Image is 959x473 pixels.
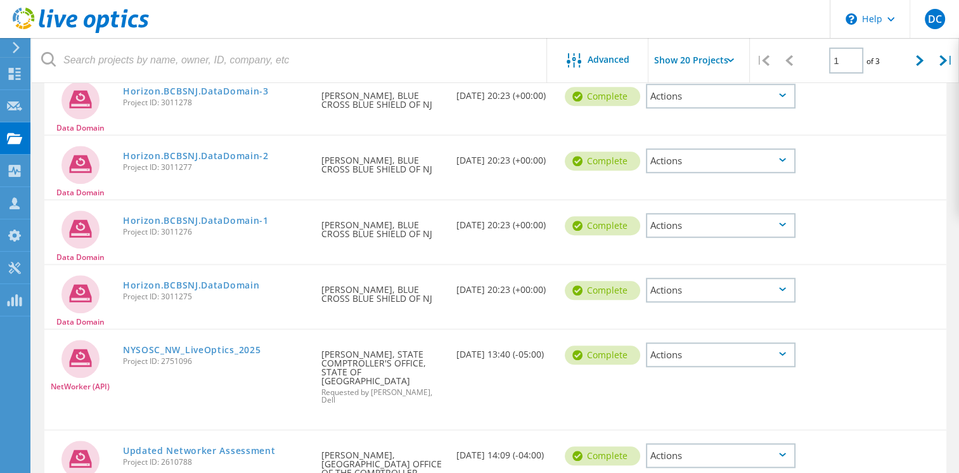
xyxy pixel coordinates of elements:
div: [DATE] 20:23 (+00:00) [450,71,558,113]
div: Complete [565,87,640,106]
span: Advanced [588,55,629,64]
span: Project ID: 3011276 [123,228,309,236]
div: [DATE] 20:23 (+00:00) [450,265,558,307]
span: Project ID: 2751096 [123,358,309,365]
span: Requested by [PERSON_NAME], Dell [321,389,444,404]
a: Live Optics Dashboard [13,27,149,36]
div: [DATE] 13:40 (-05:00) [450,330,558,372]
div: Complete [565,216,640,235]
div: [PERSON_NAME], BLUE CROSS BLUE SHIELD OF NJ [315,265,450,316]
span: Data Domain [56,124,105,132]
a: Horizon.BCBSNJ.DataDomain [123,281,260,290]
input: Search projects by name, owner, ID, company, etc [32,38,548,82]
div: [PERSON_NAME], BLUE CROSS BLUE SHIELD OF NJ [315,136,450,186]
span: DC [927,14,941,24]
span: Project ID: 2610788 [123,458,309,466]
div: Actions [646,84,795,108]
div: | [933,38,959,83]
div: Actions [646,213,795,238]
span: Data Domain [56,254,105,261]
a: Horizon.BCBSNJ.DataDomain-3 [123,87,269,96]
div: Actions [646,443,795,468]
span: Data Domain [56,189,105,197]
a: Horizon.BCBSNJ.DataDomain-1 [123,216,269,225]
div: [PERSON_NAME], BLUE CROSS BLUE SHIELD OF NJ [315,71,450,122]
span: Project ID: 3011278 [123,99,309,107]
a: Horizon.BCBSNJ.DataDomain-2 [123,152,269,160]
div: Actions [646,278,795,302]
div: [DATE] 20:23 (+00:00) [450,200,558,242]
div: Complete [565,446,640,465]
svg: \n [846,13,857,25]
div: Complete [565,152,640,171]
div: [PERSON_NAME], BLUE CROSS BLUE SHIELD OF NJ [315,200,450,251]
div: Complete [565,281,640,300]
div: | [750,38,776,83]
span: NetWorker (API) [51,383,110,391]
div: Actions [646,148,795,173]
span: Data Domain [56,318,105,326]
a: Updated Networker Assessment [123,446,276,455]
div: Actions [646,342,795,367]
div: [PERSON_NAME], STATE COMPTROLLER'S OFFICE, STATE OF [GEOGRAPHIC_DATA] [315,330,450,417]
div: Complete [565,346,640,365]
div: [DATE] 20:23 (+00:00) [450,136,558,178]
span: of 3 [866,56,880,67]
a: NYSOSC_NW_LiveOptics_2025 [123,346,261,354]
div: [DATE] 14:09 (-04:00) [450,431,558,472]
span: Project ID: 3011275 [123,293,309,301]
span: Project ID: 3011277 [123,164,309,171]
